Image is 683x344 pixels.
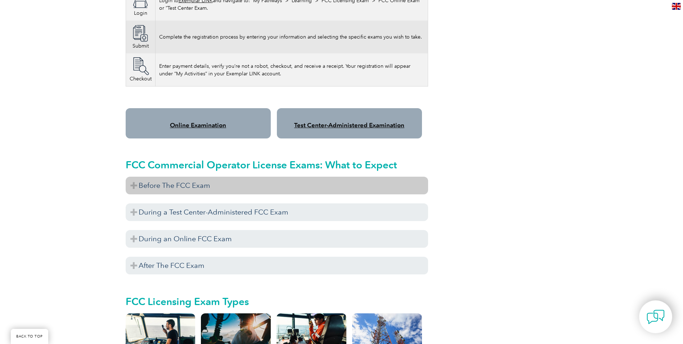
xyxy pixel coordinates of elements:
a: Test Center-Administered Examination [294,122,404,129]
td: Checkout [126,53,155,87]
h3: Before The FCC Exam [126,177,428,194]
td: Enter payment details, verify you’re not a robot, checkout, and receive a receipt. Your registrat... [155,53,428,87]
h3: After The FCC Exam [126,257,428,274]
h2: FCC Licensing Exam Types [126,296,428,307]
img: en [672,3,681,10]
a: BACK TO TOP [11,329,48,344]
h3: During a Test Center-Administered FCC Exam [126,203,428,221]
td: Complete the registration process by entering your information and selecting the specific exams y... [155,21,428,53]
img: contact-chat.png [647,308,665,326]
h3: During an Online FCC Exam [126,230,428,248]
td: Submit [126,21,155,53]
h2: FCC Commercial Operator License Exams: What to Expect [126,159,428,171]
a: Online Examination [170,122,226,129]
